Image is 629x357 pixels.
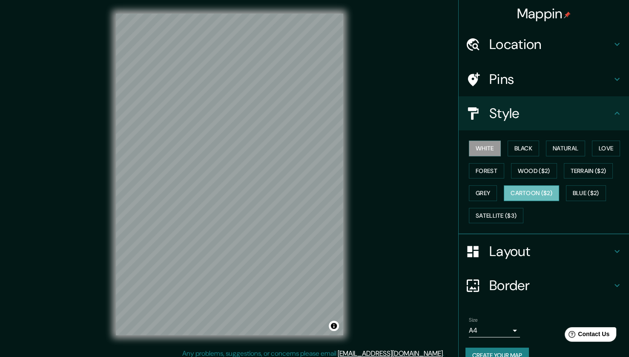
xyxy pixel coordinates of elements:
h4: Mappin [517,5,571,22]
button: Natural [546,141,585,156]
button: Love [592,141,620,156]
button: Cartoon ($2) [504,185,559,201]
h4: Location [489,36,612,53]
button: White [469,141,501,156]
div: Layout [459,234,629,268]
img: pin-icon.png [564,12,571,18]
button: Forest [469,163,504,179]
iframe: Help widget launcher [553,324,620,348]
div: Location [459,27,629,61]
div: Style [459,96,629,130]
div: Border [459,268,629,302]
div: Pins [459,62,629,96]
h4: Layout [489,243,612,260]
button: Black [508,141,540,156]
button: Grey [469,185,497,201]
h4: Style [489,105,612,122]
label: Size [469,317,478,324]
button: Terrain ($2) [564,163,613,179]
h4: Pins [489,71,612,88]
button: Wood ($2) [511,163,557,179]
button: Blue ($2) [566,185,606,201]
button: Satellite ($3) [469,208,523,224]
canvas: Map [116,14,343,335]
h4: Border [489,277,612,294]
div: A4 [469,324,520,337]
button: Toggle attribution [329,321,339,331]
